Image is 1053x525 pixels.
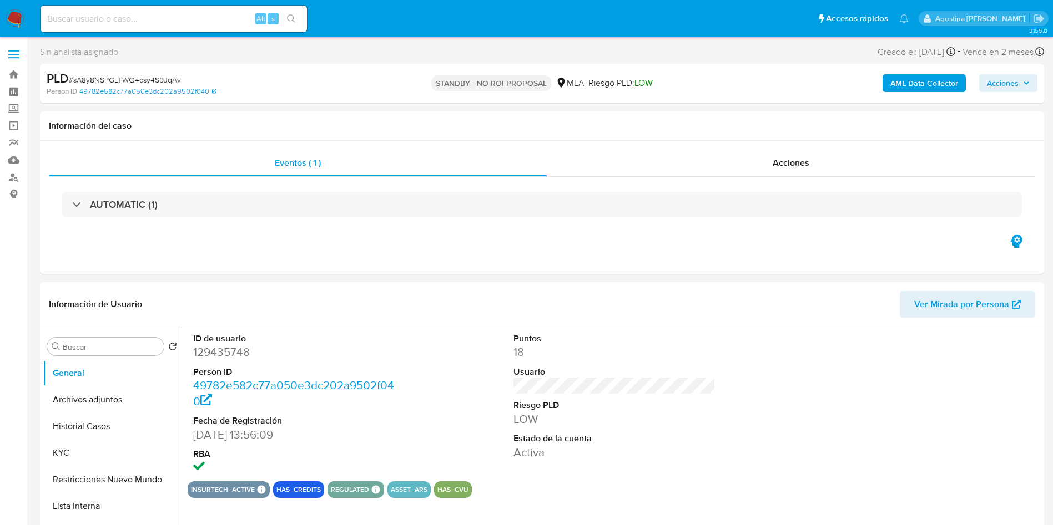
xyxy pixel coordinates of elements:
a: Notificaciones [899,14,909,23]
span: Sin analista asignado [40,46,118,58]
div: MLA [556,77,584,89]
dd: LOW [513,411,716,427]
dd: 18 [513,344,716,360]
button: insurtech_active [191,487,255,492]
a: 49782e582c77a050e3dc202a9502f040 [193,377,394,409]
button: Lista Interna [43,493,182,519]
span: Ver Mirada por Persona [914,291,1009,318]
dt: Usuario [513,366,716,378]
span: Accesos rápidos [826,13,888,24]
dd: Activa [513,445,716,460]
b: Person ID [47,86,77,96]
span: s [271,13,275,24]
h1: Información del caso [49,120,1035,131]
dt: Riesgo PLD [513,399,716,411]
button: Historial Casos [43,413,182,440]
button: Archivos adjuntos [43,386,182,413]
button: regulated [331,487,369,492]
span: - [958,44,960,59]
input: Buscar [63,342,159,352]
button: Buscar [52,342,61,351]
dt: Puntos [513,333,716,345]
span: Acciones [773,156,809,169]
span: Alt [256,13,265,24]
button: search-icon [280,11,303,27]
p: STANDBY - NO ROI PROPOSAL [431,75,551,91]
dt: Fecha de Registración [193,415,396,427]
span: Acciones [987,74,1019,92]
h1: Información de Usuario [49,299,142,310]
dt: Person ID [193,366,396,378]
button: Volver al orden por defecto [168,342,177,354]
button: Acciones [979,74,1037,92]
span: # sA8y8NSPGLTWQ4csy4S9JqAv [69,74,181,85]
button: asset_ars [391,487,427,492]
button: KYC [43,440,182,466]
button: Ver Mirada por Persona [900,291,1035,318]
span: Eventos ( 1 ) [275,156,321,169]
dt: Estado de la cuenta [513,432,716,445]
dd: 129435748 [193,344,396,360]
b: PLD [47,69,69,87]
b: AML Data Collector [890,74,958,92]
input: Buscar usuario o caso... [41,12,307,26]
h3: AUTOMATIC (1) [90,198,158,211]
div: AUTOMATIC (1) [62,192,1022,217]
a: 49782e582c77a050e3dc202a9502f040 [79,86,216,96]
span: Vence en 2 meses [963,46,1034,58]
span: LOW [634,77,653,89]
dt: ID de usuario [193,333,396,345]
button: Restricciones Nuevo Mundo [43,466,182,493]
dt: RBA [193,448,396,460]
button: General [43,360,182,386]
p: agostina.faruolo@mercadolibre.com [935,13,1029,24]
div: Creado el: [DATE] [878,44,955,59]
button: has_credits [276,487,321,492]
button: has_cvu [437,487,468,492]
button: AML Data Collector [883,74,966,92]
a: Salir [1033,13,1045,24]
span: Riesgo PLD: [588,77,653,89]
dd: [DATE] 13:56:09 [193,427,396,442]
